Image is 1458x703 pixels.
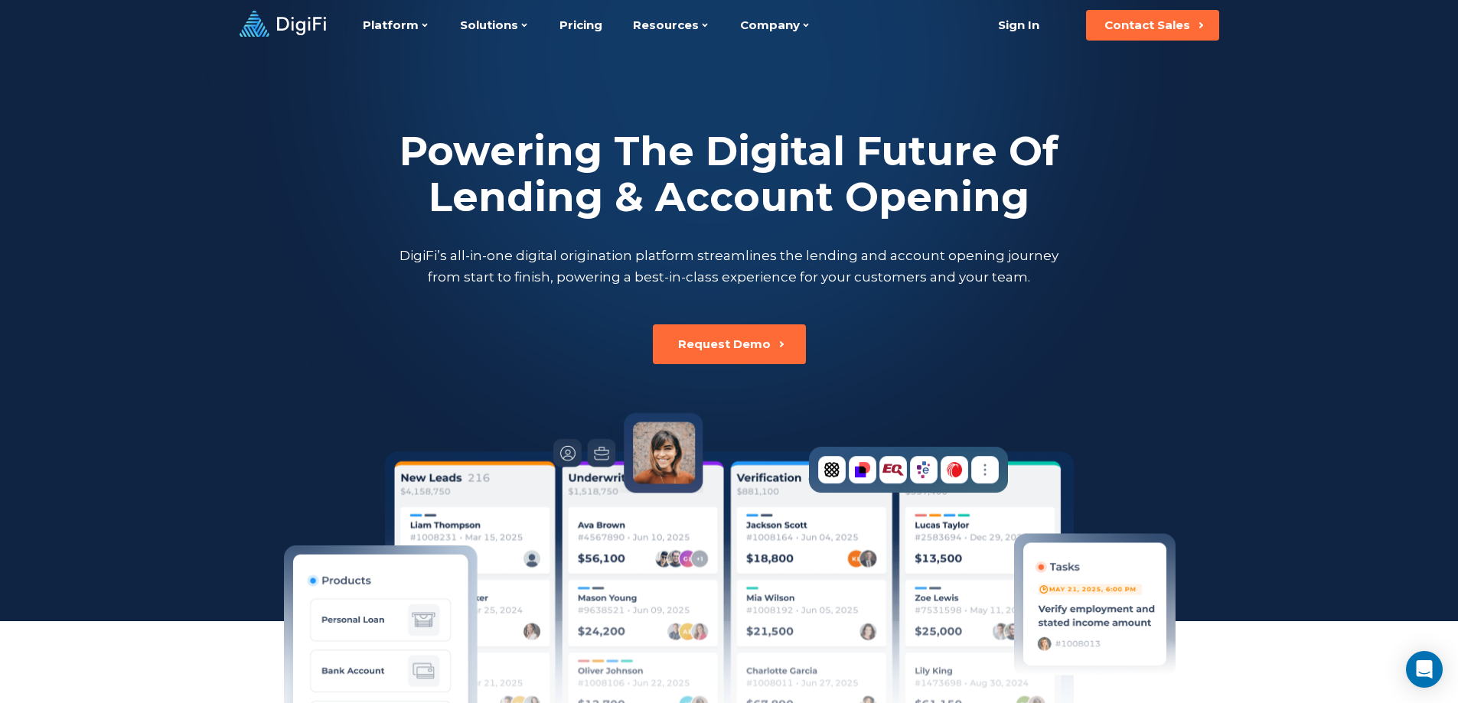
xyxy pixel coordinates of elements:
p: DigiFi’s all-in-one digital origination platform streamlines the lending and account opening jour... [396,245,1062,288]
a: Sign In [980,10,1058,41]
button: Request Demo [653,324,806,364]
div: Open Intercom Messenger [1406,651,1443,688]
button: Contact Sales [1086,10,1219,41]
div: Contact Sales [1104,18,1190,33]
h2: Powering The Digital Future Of Lending & Account Opening [396,129,1062,220]
div: Request Demo [678,337,771,352]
